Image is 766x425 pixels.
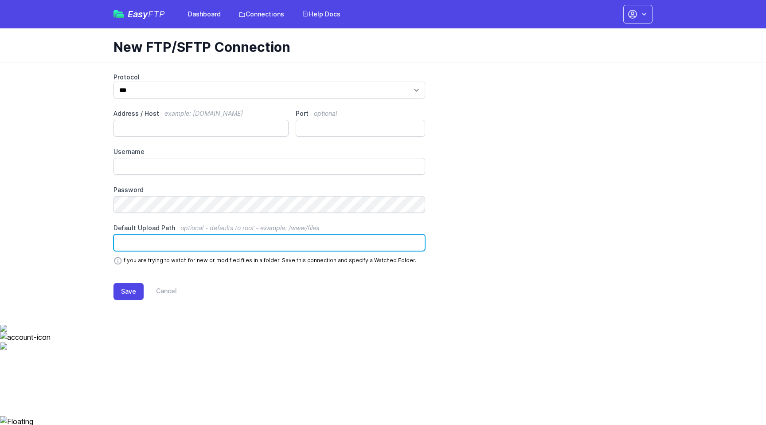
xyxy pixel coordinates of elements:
[113,10,165,19] a: EasyFTP
[314,110,337,117] span: optional
[296,109,425,118] label: Port
[233,6,289,22] a: Connections
[164,110,243,117] span: example: [DOMAIN_NAME]
[113,147,425,156] label: Username
[113,224,425,232] label: Default Upload Path
[180,224,319,232] span: optional - defaults to root - example: /www/files
[113,10,124,18] img: easyftp_logo.png
[113,283,144,300] button: Save
[113,109,289,118] label: Address / Host
[297,6,346,22] a: Help Docs
[722,381,755,414] iframe: Drift Widget Chat Controller
[113,185,425,194] label: Password
[148,9,165,20] span: FTP
[113,73,425,82] label: Protocol
[183,6,226,22] a: Dashboard
[113,39,645,55] h1: New FTP/SFTP Connection
[113,251,425,265] p: If you are trying to watch for new or modified files in a folder. Save this connection and specif...
[128,10,165,19] span: Easy
[144,283,177,300] a: Cancel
